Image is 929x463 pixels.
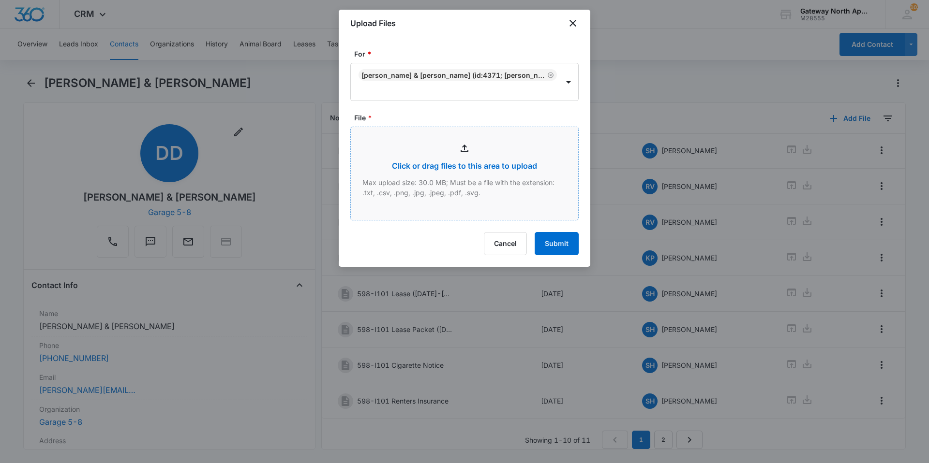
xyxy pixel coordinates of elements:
[354,113,583,123] label: File
[484,232,527,255] button: Cancel
[350,17,396,29] h1: Upload Files
[361,71,545,79] div: [PERSON_NAME] & [PERSON_NAME] (ID:4371; [PERSON_NAME][EMAIL_ADDRESS][PERSON_NAME][DOMAIN_NAME]; 7...
[535,232,579,255] button: Submit
[545,72,554,78] div: Remove Daniel Dobrowski & Myranda Lashay Nelson (ID:4371; dobrowski.daniel@gmail.com; 7137023445)
[567,17,579,29] button: close
[354,49,583,59] label: For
